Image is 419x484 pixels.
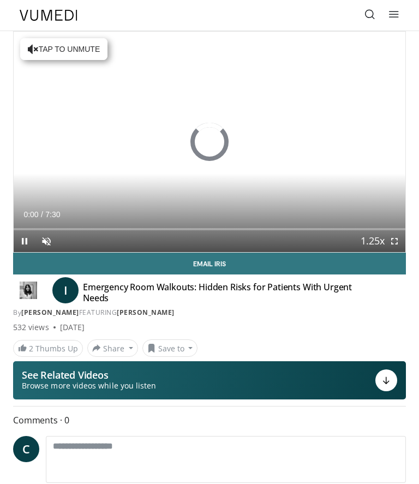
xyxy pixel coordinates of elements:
[13,308,406,318] div: By FEATURING
[13,340,83,357] a: 2 Thumbs Up
[60,322,85,333] div: [DATE]
[14,230,35,252] button: Pause
[384,230,405,252] button: Fullscreen
[22,369,156,380] p: See Related Videos
[13,282,44,299] img: Dr. Iris Gorfinkel
[13,322,49,333] span: 532 views
[20,38,107,60] button: Tap to unmute
[142,339,198,357] button: Save to
[21,308,79,317] a: [PERSON_NAME]
[45,210,60,219] span: 7:30
[117,308,175,317] a: [PERSON_NAME]
[41,210,43,219] span: /
[22,380,156,391] span: Browse more videos while you listen
[13,253,406,274] a: Email Iris
[35,230,57,252] button: Unmute
[13,413,406,427] span: Comments 0
[14,32,405,252] video-js: Video Player
[13,361,406,399] button: See Related Videos Browse more videos while you listen
[14,228,405,230] div: Progress Bar
[52,277,79,303] a: I
[23,210,38,219] span: 0:00
[83,282,361,303] h4: Emergency Room Walkouts: Hidden Risks for Patients With Urgent Needs
[362,230,384,252] button: Playback Rate
[29,343,33,354] span: 2
[13,436,39,462] a: C
[20,10,77,21] img: VuMedi Logo
[87,339,138,357] button: Share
